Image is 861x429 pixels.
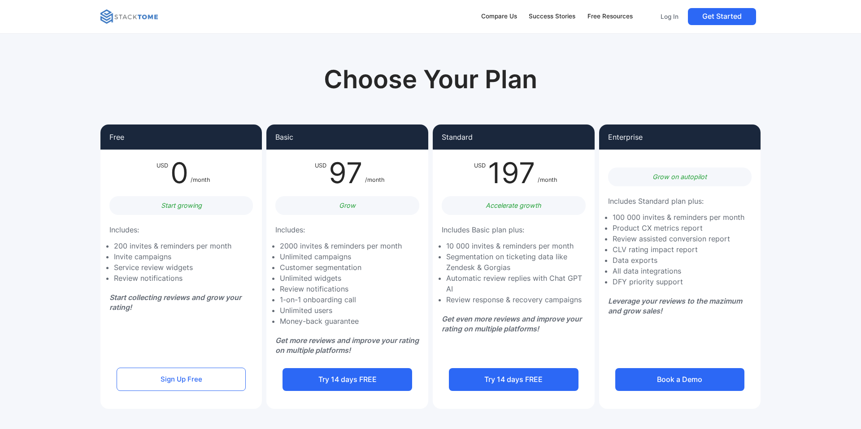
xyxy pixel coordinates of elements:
div: /month [365,159,385,187]
li: Money-back guarantee [280,316,402,326]
div: /month [538,159,557,187]
a: Success Stories [525,7,580,26]
div: Compare Us [481,12,517,21]
p: Log In [661,13,678,21]
li: Unlimited widgets [280,273,402,283]
em: Grow on autopilot [652,173,707,180]
li: Review assisted conversion report [613,233,744,244]
em: Grow [339,202,356,209]
li: Automatic review replies with Chat GPT AI [446,273,590,294]
div: Success Stories [529,12,575,21]
div: 197 [486,159,538,187]
p: Enterprise [608,133,643,141]
div: 97 [326,159,365,187]
a: Book a Demo [615,368,744,391]
li: Segmentation on ticketing data like Zendesk & Gorgias [446,251,590,273]
a: Try 14 days FREE [449,368,578,391]
div: /month [191,159,210,187]
li: 100 000 invites & reminders per month [613,212,744,223]
li: Review notifications [280,283,402,294]
li: All data integrations [613,266,744,276]
em: Leverage your reviews to the mazimum and grow sales! [608,296,742,315]
h1: Choose Your Plan [306,64,555,94]
li: Review notifications [114,273,231,283]
em: Get even more reviews and improve your rating on multiple platforms! [442,314,582,333]
li: Service review widgets [114,262,231,273]
p: Free [109,133,124,141]
li: Data exports [613,255,744,266]
p: Standard [442,133,473,141]
a: Get Started [688,8,756,25]
em: Get more reviews and improve your rating on multiple platforms! [275,336,419,355]
p: Includes Basic plan plus: [442,224,524,236]
li: 200 invites & reminders per month [114,240,231,251]
li: Invite campaigns [114,251,231,262]
div: USD [315,159,326,187]
li: Product CX metrics report [613,223,744,233]
li: 10 000 invites & reminders per month [446,240,590,251]
div: USD [157,159,168,187]
a: Free Resources [583,7,637,26]
li: 1-on-1 onboarding call [280,294,402,305]
div: 0 [168,159,191,187]
p: Basic [275,133,293,141]
em: Accelerate growth [486,202,541,209]
li: DFY priority support [613,276,744,287]
li: CLV rating impact report [613,244,744,255]
li: Review response & recovery campaigns [446,294,590,305]
li: Unlimited campaigns [280,251,402,262]
p: Includes: [109,224,139,236]
a: Try 14 days FREE [283,368,412,391]
div: USD [474,159,486,187]
em: Start growing [161,202,202,209]
p: Includes Standard plan plus: [608,195,704,207]
li: 2000 invites & reminders per month [280,240,402,251]
li: Customer segmentation [280,262,402,273]
a: Log In [655,8,684,25]
em: Start collecting reviews and grow your rating! [109,293,241,312]
a: Sign Up Free [117,368,246,391]
li: Unlimited users [280,305,402,316]
p: Includes: [275,224,305,236]
a: Compare Us [477,7,521,26]
div: Free Resources [587,12,633,21]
